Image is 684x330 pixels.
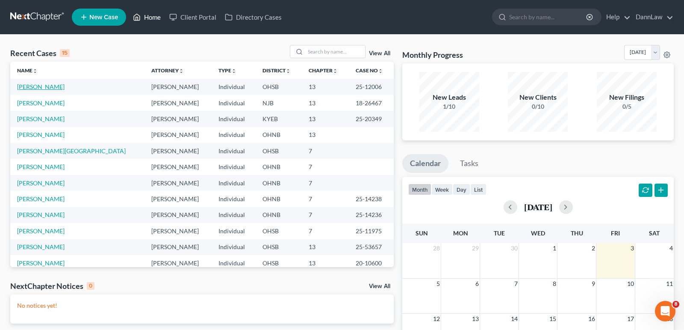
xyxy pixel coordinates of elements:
td: 25-12006 [349,79,394,95]
div: 0/10 [508,102,568,111]
span: Sun [416,229,428,237]
a: Typeunfold_more [218,67,236,74]
td: OHSB [256,143,302,159]
span: 6 [475,279,480,289]
a: Attorneyunfold_more [151,67,184,74]
a: View All [369,51,390,56]
span: 16 [587,314,596,324]
span: 13 [471,314,480,324]
div: 0 [87,282,94,290]
td: [PERSON_NAME] [144,223,212,239]
iframe: Intercom live chat [655,301,675,321]
button: week [431,184,453,195]
button: day [453,184,470,195]
a: Home [129,9,165,25]
div: 0/5 [597,102,657,111]
td: OHNB [256,207,302,223]
td: [PERSON_NAME] [144,239,212,255]
i: unfold_more [286,68,291,74]
i: unfold_more [179,68,184,74]
td: 7 [302,191,349,207]
td: 18-26467 [349,95,394,111]
span: 4 [669,243,674,253]
span: 1 [552,243,557,253]
a: [PERSON_NAME] [17,195,65,202]
span: Thu [571,229,583,237]
td: 7 [302,175,349,191]
a: [PERSON_NAME] [17,211,65,218]
td: NJB [256,95,302,111]
span: 5 [436,279,441,289]
span: Fri [611,229,620,237]
a: [PERSON_NAME] [17,99,65,107]
span: Mon [453,229,468,237]
td: 7 [302,207,349,223]
td: 13 [302,79,349,95]
span: 7 [513,279,519,289]
div: New Filings [597,92,657,102]
td: 13 [302,239,349,255]
td: 25-53657 [349,239,394,255]
td: Individual [212,95,256,111]
td: 13 [302,95,349,111]
a: [PERSON_NAME] [17,259,65,267]
td: Individual [212,175,256,191]
a: Chapterunfold_more [309,67,338,74]
button: month [408,184,431,195]
span: 10 [626,279,635,289]
span: 8 [672,301,679,308]
a: [PERSON_NAME] [17,243,65,250]
a: Tasks [452,154,486,173]
td: OHNB [256,191,302,207]
td: 20-10600 [349,255,394,271]
div: Recent Cases [10,48,70,58]
td: [PERSON_NAME] [144,143,212,159]
td: Individual [212,159,256,175]
td: Individual [212,143,256,159]
td: Individual [212,79,256,95]
td: [PERSON_NAME] [144,159,212,175]
td: OHNB [256,127,302,143]
a: Calendar [402,154,448,173]
input: Search by name... [305,45,365,58]
div: New Clients [508,92,568,102]
span: Wed [531,229,545,237]
td: Individual [212,191,256,207]
span: 3 [630,243,635,253]
h2: [DATE] [524,202,552,211]
span: 11 [665,279,674,289]
a: View All [369,283,390,289]
a: Nameunfold_more [17,67,38,74]
td: OHNB [256,159,302,175]
div: 1/10 [419,102,479,111]
span: 29 [471,243,480,253]
span: Tue [494,229,505,237]
td: 7 [302,143,349,159]
span: 8 [552,279,557,289]
td: [PERSON_NAME] [144,111,212,127]
a: [PERSON_NAME] [17,83,65,90]
td: OHNB [256,175,302,191]
span: 15 [548,314,557,324]
td: OHSB [256,79,302,95]
a: [PERSON_NAME] [17,131,65,138]
a: Case Nounfold_more [356,67,383,74]
span: 28 [432,243,441,253]
span: 17 [626,314,635,324]
a: [PERSON_NAME][GEOGRAPHIC_DATA] [17,147,126,155]
td: [PERSON_NAME] [144,207,212,223]
td: Individual [212,255,256,271]
span: Sat [649,229,660,237]
i: unfold_more [378,68,383,74]
td: 25-14238 [349,191,394,207]
a: [PERSON_NAME] [17,179,65,187]
a: [PERSON_NAME] [17,227,65,235]
td: Individual [212,223,256,239]
td: OHSB [256,239,302,255]
td: 13 [302,111,349,127]
td: 13 [302,127,349,143]
a: [PERSON_NAME] [17,163,65,170]
a: [PERSON_NAME] [17,115,65,122]
i: unfold_more [32,68,38,74]
td: Individual [212,111,256,127]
